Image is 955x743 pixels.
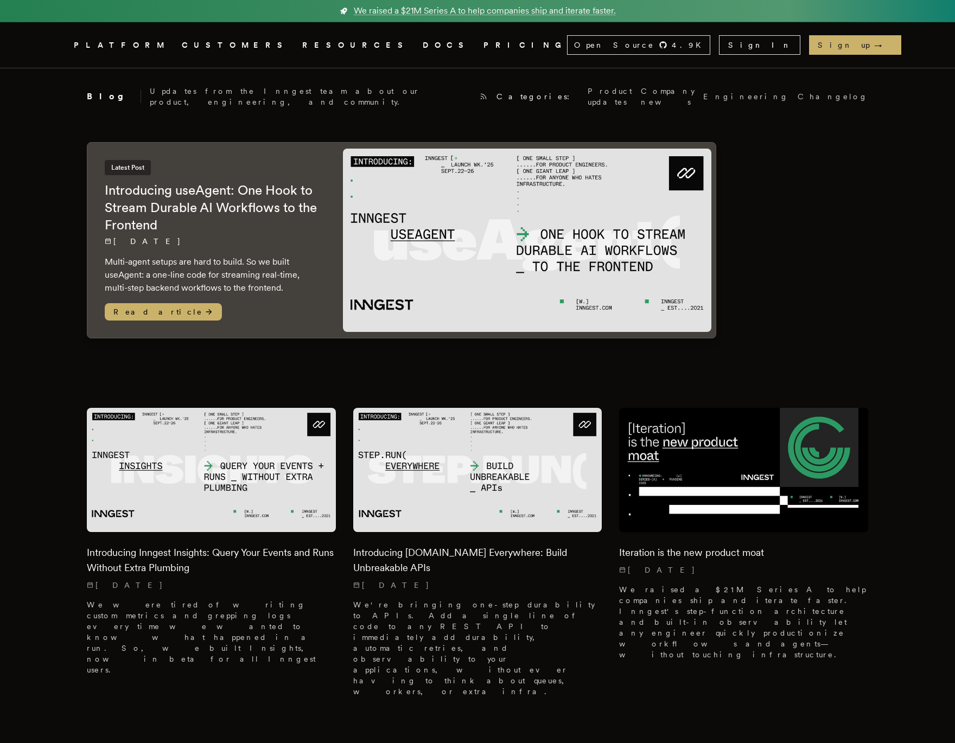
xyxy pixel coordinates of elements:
span: → [874,40,893,50]
p: [DATE] [353,580,602,591]
a: DOCS [423,39,470,52]
span: Read article [105,303,222,321]
button: PLATFORM [74,39,169,52]
p: We're bringing one-step durability to APIs. Add a single line of code to any REST API to immediat... [353,599,602,697]
h2: Iteration is the new product moat [619,545,868,560]
a: Product updates [588,86,632,107]
a: CUSTOMERS [182,39,289,52]
a: Company news [641,86,695,107]
p: [DATE] [105,236,321,247]
h2: Introducing useAgent: One Hook to Stream Durable AI Workflows to the Frontend [105,182,321,234]
h2: Blog [87,90,141,103]
h2: Introducing [DOMAIN_NAME] Everywhere: Build Unbreakable APIs [353,545,602,575]
p: We were tired of writing custom metrics and grepping logs every time we wanted to know what happe... [87,599,336,675]
a: Featured image for Iteration is the new product moat blog postIteration is the new product moat[D... [619,408,868,669]
p: [DATE] [87,580,336,591]
a: PRICING [483,39,567,52]
a: Featured image for Introducing Step.Run Everywhere: Build Unbreakable APIs blog postIntroducing [... [353,408,602,706]
p: Updates from the Inngest team about our product, engineering, and community. [150,86,470,107]
a: Featured image for Introducing Inngest Insights: Query Your Events and Runs Without Extra Plumbin... [87,408,336,684]
a: Sign In [719,35,800,55]
p: Multi-agent setups are hard to build. So we built useAgent: a one-line code for streaming real-ti... [105,255,321,294]
img: Featured image for Iteration is the new product moat blog post [619,408,868,532]
p: We raised a $21M Series A to help companies ship and iterate faster. Inngest's step-function arch... [619,584,868,660]
nav: Global [43,22,912,68]
a: Engineering [703,91,789,102]
span: 4.9 K [672,40,708,50]
img: Featured image for Introducing Inngest Insights: Query Your Events and Runs Without Extra Plumbin... [87,408,336,532]
button: RESOURCES [302,39,410,52]
img: Featured image for Introducing Step.Run Everywhere: Build Unbreakable APIs blog post [353,408,602,532]
a: Latest PostIntroducing useAgent: One Hook to Stream Durable AI Workflows to the Frontend[DATE] Mu... [87,142,716,338]
span: We raised a $21M Series A to help companies ship and iterate faster. [354,4,616,17]
img: Featured image for Introducing useAgent: One Hook to Stream Durable AI Workflows to the Frontend ... [343,149,711,332]
a: Sign up [809,35,901,55]
p: [DATE] [619,565,868,575]
a: Changelog [798,91,868,102]
span: Open Source [574,40,654,50]
span: Latest Post [105,160,151,175]
span: Categories: [496,91,579,102]
h2: Introducing Inngest Insights: Query Your Events and Runs Without Extra Plumbing [87,545,336,575]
